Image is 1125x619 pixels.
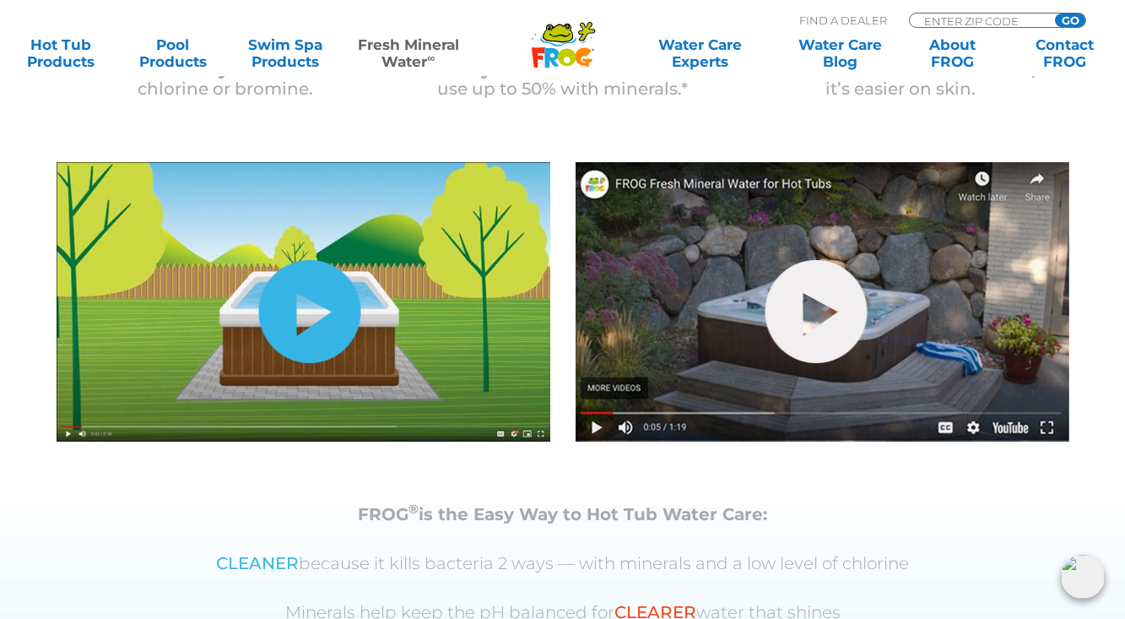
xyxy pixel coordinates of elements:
p: it’s easier on skin. [732,60,1069,99]
strong: FROG is the Easy Way to Hot Tub Water Care: [358,504,767,524]
input: GO [1055,14,1085,27]
sup: ∞ [427,52,435,64]
a: Hot TubProducts [17,36,104,70]
input: Zip Code Form [922,14,1036,28]
img: openIcon [1061,555,1105,599]
a: Water CareExperts [630,36,771,70]
img: fmw-hot-tub-cover-2 [576,162,1069,442]
a: Water CareBlog [797,36,884,70]
a: ContactFROG [1020,36,1107,70]
span: CLEANER [216,553,299,573]
p: Find A Dealer [799,13,887,28]
p: use up to 50% with minerals.* [394,60,732,99]
a: Fresh MineralWater∞ [354,36,462,70]
p: with minerals and chlorine or bromine. [57,60,394,99]
a: Swim SpaProducts [241,36,328,70]
img: fmw-hot-tub-cover-1 [57,162,550,442]
a: AboutFROG [909,36,996,70]
p: because it kills bacteria 2 ways — with minerals and a low level of chlorine [78,554,1048,573]
a: PoolProducts [129,36,216,70]
sup: ® [408,501,419,517]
